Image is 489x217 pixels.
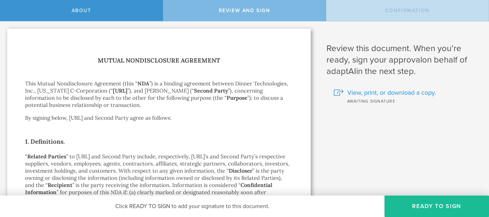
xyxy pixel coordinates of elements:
button: Ready to Sign [384,196,489,217]
div: Awaiting signature [334,97,478,104]
h2: 1. Definitions. [25,136,293,147]
strong: Purpose [227,94,247,101]
h1: Mutual Nondisclosure Agreement [25,55,293,66]
strong: Recipient [48,182,72,188]
strong: NDA [137,80,149,87]
span: on behalf of adaptAI [326,55,467,77]
span: Review and sign [219,8,270,14]
h1: Review this document. When you’re ready, sign your approval in the next step. [326,43,478,77]
p: This Mutual Nondisclosure Agreement (this “ ”) is a binding agreement between Dinner Technologies... [25,80,293,109]
span: Confirmation [385,8,430,14]
strong: Second Party [194,87,228,94]
p: “ ” to [URL] and Second Party include, respectively, [URL]’s and Second Party’s respective suppli... [25,153,293,210]
strong: Discloser [229,167,252,174]
p: By signing below, [URL] and Second Party agree as follows: [25,114,293,122]
span: About [72,8,91,14]
strong: [URL] [113,87,127,94]
strong: Related Parties [27,153,66,160]
strong: Confidential Information [25,182,272,196]
span: View, print, or download a copy. [347,88,436,97]
iframe: Chat Widget [453,161,489,196]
